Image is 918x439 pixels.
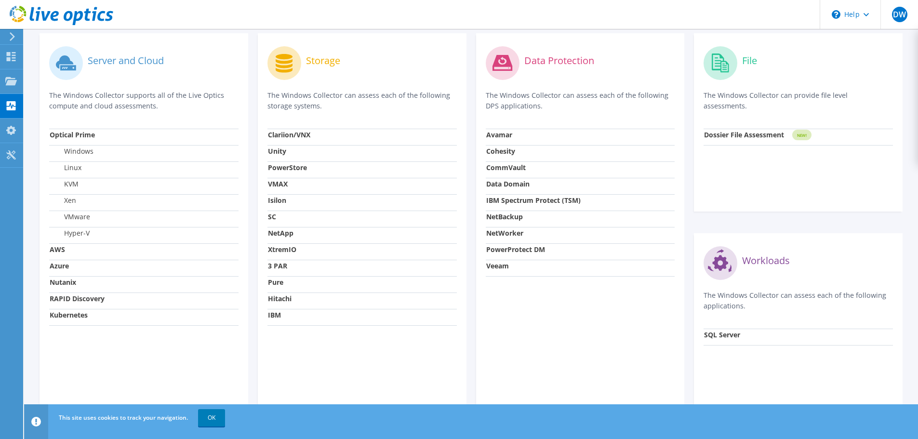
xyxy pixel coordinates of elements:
[486,90,675,111] p: The Windows Collector can assess each of the following DPS applications.
[268,196,286,205] strong: Isilon
[268,146,286,156] strong: Unity
[50,146,93,156] label: Windows
[50,196,76,205] label: Xen
[50,245,65,254] strong: AWS
[268,310,281,319] strong: IBM
[486,196,581,205] strong: IBM Spectrum Protect (TSM)
[49,90,239,111] p: The Windows Collector supports all of the Live Optics compute and cloud assessments.
[50,310,88,319] strong: Kubernetes
[486,212,523,221] strong: NetBackup
[198,409,225,426] a: OK
[268,228,293,238] strong: NetApp
[88,56,164,66] label: Server and Cloud
[50,212,90,222] label: VMware
[50,294,105,303] strong: RAPID Discovery
[268,294,292,303] strong: Hitachi
[742,56,757,66] label: File
[268,212,276,221] strong: SC
[486,146,515,156] strong: Cohesity
[50,163,81,173] label: Linux
[486,261,509,270] strong: Veeam
[268,278,283,287] strong: Pure
[268,245,296,254] strong: XtremIO
[50,130,95,139] strong: Optical Prime
[486,179,530,188] strong: Data Domain
[267,90,457,111] p: The Windows Collector can assess each of the following storage systems.
[268,179,288,188] strong: VMAX
[704,290,893,311] p: The Windows Collector can assess each of the following applications.
[704,330,740,339] strong: SQL Server
[306,56,340,66] label: Storage
[50,179,79,189] label: KVM
[50,278,76,287] strong: Nutanix
[268,130,310,139] strong: Clariion/VNX
[524,56,594,66] label: Data Protection
[704,130,784,139] strong: Dossier File Assessment
[797,133,807,138] tspan: NEW!
[892,7,907,22] span: DW
[704,90,893,111] p: The Windows Collector can provide file level assessments.
[268,163,307,172] strong: PowerStore
[742,256,790,266] label: Workloads
[268,261,287,270] strong: 3 PAR
[486,163,526,172] strong: CommVault
[486,228,523,238] strong: NetWorker
[50,228,90,238] label: Hyper-V
[486,245,545,254] strong: PowerProtect DM
[50,261,69,270] strong: Azure
[486,130,512,139] strong: Avamar
[832,10,840,19] svg: \n
[59,413,188,422] span: This site uses cookies to track your navigation.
